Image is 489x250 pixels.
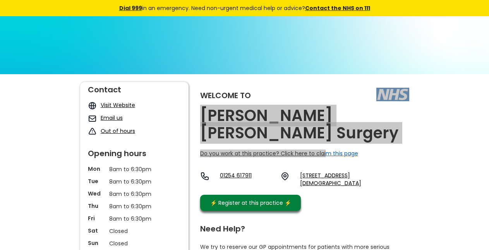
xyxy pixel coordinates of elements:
[200,195,301,211] a: ⚡️ Register at this practice ⚡️
[109,227,160,235] p: Closed
[109,190,160,198] p: 8am to 6:30pm
[101,114,123,122] a: Email us
[88,165,105,173] p: Mon
[101,101,135,109] a: Visit Website
[109,214,160,223] p: 8am to 6:30pm
[109,165,160,173] p: 8am to 6:30pm
[88,190,105,197] p: Wed
[200,221,401,233] div: Need Help?
[88,101,97,110] img: globe icon
[200,92,251,99] div: Welcome to
[88,202,105,210] p: Thu
[200,107,409,142] h2: [PERSON_NAME] [PERSON_NAME] Surgery
[88,177,105,185] p: Tue
[109,177,160,186] p: 8am to 6:30pm
[88,82,181,94] div: Contact
[200,172,209,181] img: telephone icon
[200,150,358,157] a: Do you work at this practice? Click here to claim this page
[376,88,409,101] img: The NHS logo
[300,172,409,187] a: [STREET_ADDRESS][DEMOGRAPHIC_DATA]
[206,199,295,207] div: ⚡️ Register at this practice ⚡️
[101,127,135,135] a: Out of hours
[88,239,105,247] p: Sun
[119,4,142,12] a: Dial 999
[280,172,290,181] img: practice location icon
[67,4,423,12] div: in an emergency. Need non-urgent medical help or advice?
[88,146,181,157] div: Opening hours
[109,202,160,211] p: 8am to 6:30pm
[88,214,105,222] p: Fri
[220,172,275,187] a: 01254 617911
[305,4,370,12] a: Contact the NHS on 111
[88,114,97,123] img: mail icon
[109,239,160,248] p: Closed
[88,227,105,235] p: Sat
[88,127,97,136] img: exclamation icon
